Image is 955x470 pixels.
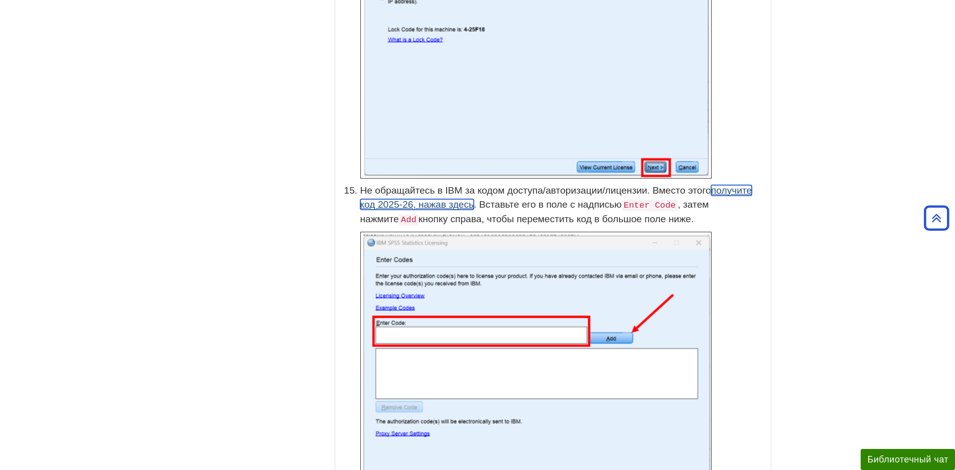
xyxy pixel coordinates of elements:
[622,200,678,211] code: Enter Code
[861,449,955,470] button: Библиотечный чат
[419,214,694,224] font: кнопку справа, чтобы переместить код в большое поле ниже.
[399,214,419,226] code: Add
[474,199,622,210] font: . Вставьте его в поле с надписью
[920,211,952,225] a: Вернуться наверх
[360,185,711,196] font: Не обращайтесь в IBM за кодом доступа/авторизации/лицензии. Вместо этого
[867,454,948,464] font: Библиотечный чат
